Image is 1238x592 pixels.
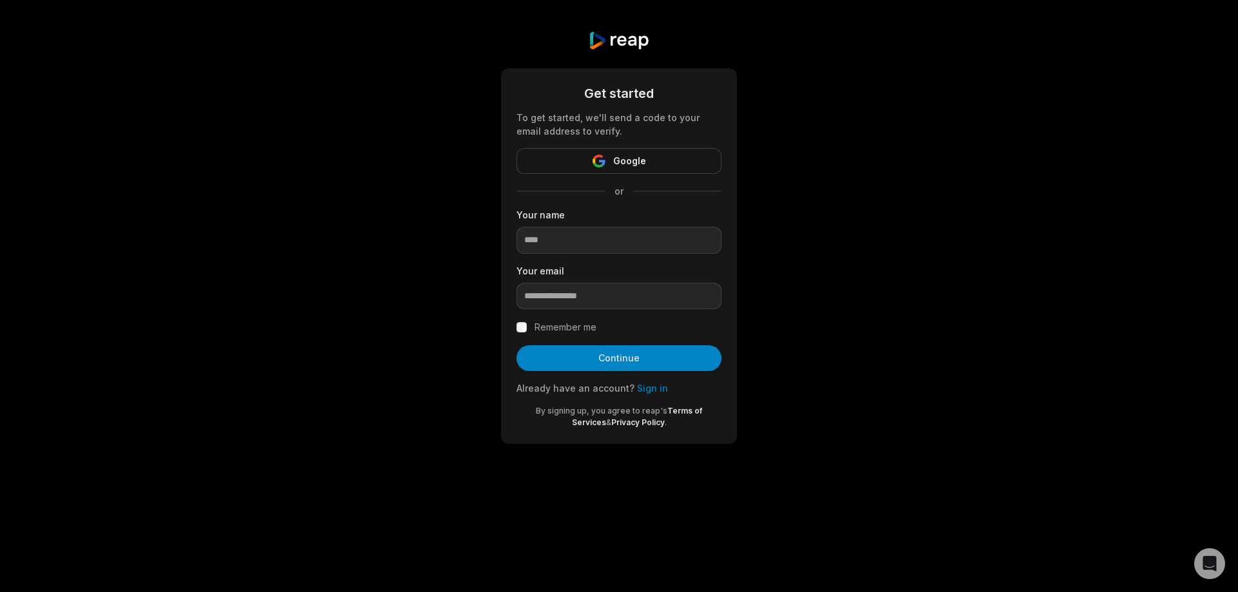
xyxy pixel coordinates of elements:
span: & [606,417,611,427]
button: Continue [516,345,722,371]
div: To get started, we'll send a code to your email address to verify. [516,111,722,138]
a: Privacy Policy [611,417,665,427]
img: reap [588,31,649,50]
div: Open Intercom Messenger [1194,548,1225,579]
button: Google [516,148,722,174]
span: . [665,417,667,427]
a: Sign in [637,383,668,394]
span: Google [613,153,646,169]
label: Your email [516,264,722,278]
span: By signing up, you agree to reap's [536,406,667,415]
span: Already have an account? [516,383,634,394]
label: Your name [516,208,722,222]
span: or [604,184,634,198]
label: Remember me [535,320,596,335]
div: Get started [516,84,722,103]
